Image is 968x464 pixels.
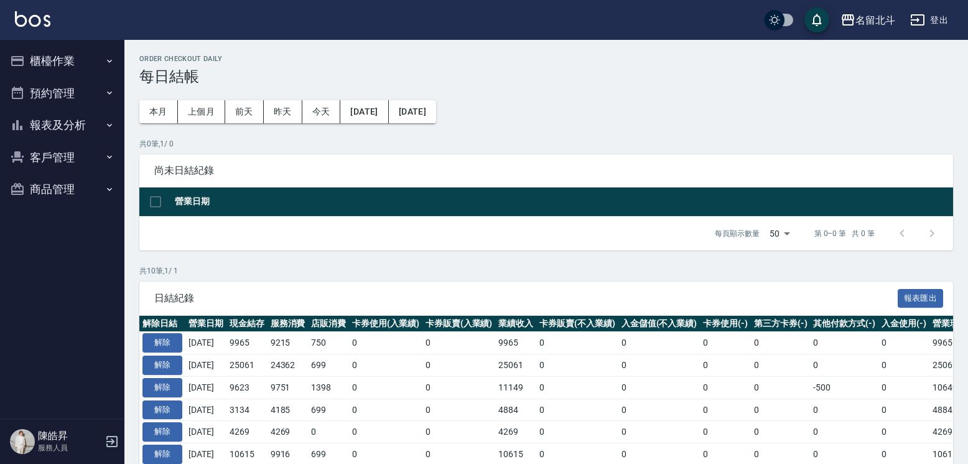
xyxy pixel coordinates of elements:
[751,376,811,399] td: 0
[268,376,309,399] td: 9751
[751,421,811,443] td: 0
[5,173,119,206] button: 商品管理
[5,141,119,174] button: 客戶管理
[810,316,878,332] th: 其他付款方式(-)
[751,354,811,377] td: 0
[810,421,878,443] td: 0
[536,332,618,354] td: 0
[185,376,226,399] td: [DATE]
[804,7,829,32] button: save
[536,354,618,377] td: 0
[226,316,268,332] th: 現金結存
[142,356,182,375] button: 解除
[422,316,496,332] th: 卡券販賣(入業績)
[878,376,929,399] td: 0
[878,354,929,377] td: 0
[5,45,119,77] button: 櫃檯作業
[810,354,878,377] td: 0
[142,333,182,353] button: 解除
[700,376,751,399] td: 0
[142,400,182,420] button: 解除
[878,316,929,332] th: 入金使用(-)
[226,354,268,377] td: 25061
[700,399,751,421] td: 0
[139,100,178,123] button: 本月
[700,421,751,443] td: 0
[340,100,388,123] button: [DATE]
[751,332,811,354] td: 0
[422,421,496,443] td: 0
[38,442,101,453] p: 服務人員
[536,316,618,332] th: 卡券販賣(不入業績)
[226,332,268,354] td: 9965
[308,421,349,443] td: 0
[185,421,226,443] td: [DATE]
[495,316,536,332] th: 業績收入
[422,376,496,399] td: 0
[154,164,938,177] span: 尚未日結紀錄
[495,421,536,443] td: 4269
[389,100,436,123] button: [DATE]
[172,187,953,217] th: 營業日期
[855,12,895,28] div: 名留北斗
[349,332,422,354] td: 0
[15,11,50,27] img: Logo
[268,421,309,443] td: 4269
[349,354,422,377] td: 0
[618,354,700,377] td: 0
[139,265,953,277] p: 共 10 筆, 1 / 1
[185,354,226,377] td: [DATE]
[814,228,875,239] p: 第 0–0 筆 共 0 筆
[38,430,101,442] h5: 陳皓昇
[898,289,944,308] button: 報表匯出
[349,376,422,399] td: 0
[898,291,944,303] a: 報表匯出
[618,316,700,332] th: 入金儲值(不入業績)
[185,316,226,332] th: 營業日期
[226,421,268,443] td: 4269
[225,100,264,123] button: 前天
[5,77,119,110] button: 預約管理
[810,376,878,399] td: -500
[495,354,536,377] td: 25061
[618,332,700,354] td: 0
[139,68,953,85] h3: 每日結帳
[878,421,929,443] td: 0
[5,109,119,141] button: 報表及分析
[700,354,751,377] td: 0
[536,421,618,443] td: 0
[142,422,182,442] button: 解除
[810,399,878,421] td: 0
[751,399,811,421] td: 0
[302,100,341,123] button: 今天
[264,100,302,123] button: 昨天
[700,332,751,354] td: 0
[349,316,422,332] th: 卡券使用(入業績)
[268,316,309,332] th: 服務消費
[810,332,878,354] td: 0
[178,100,225,123] button: 上個月
[185,399,226,421] td: [DATE]
[142,378,182,397] button: 解除
[308,399,349,421] td: 699
[878,332,929,354] td: 0
[422,332,496,354] td: 0
[422,399,496,421] td: 0
[536,399,618,421] td: 0
[765,217,794,250] div: 50
[495,399,536,421] td: 4884
[751,316,811,332] th: 第三方卡券(-)
[142,445,182,464] button: 解除
[308,354,349,377] td: 699
[700,316,751,332] th: 卡券使用(-)
[618,376,700,399] td: 0
[139,55,953,63] h2: Order checkout daily
[185,332,226,354] td: [DATE]
[139,316,185,332] th: 解除日結
[268,332,309,354] td: 9215
[349,399,422,421] td: 0
[154,292,898,305] span: 日結紀錄
[308,376,349,399] td: 1398
[536,376,618,399] td: 0
[878,399,929,421] td: 0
